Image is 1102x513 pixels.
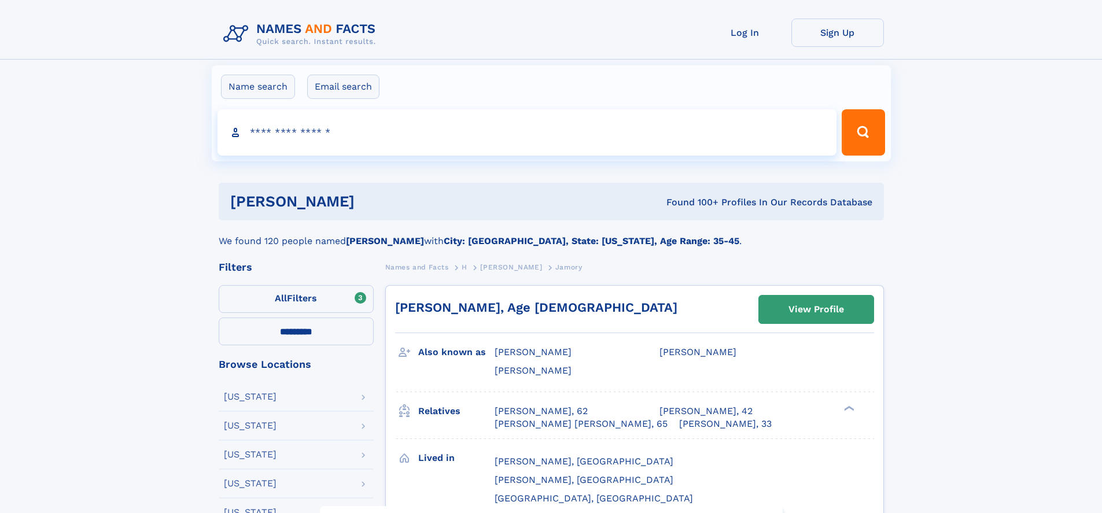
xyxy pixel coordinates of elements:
[385,260,449,274] a: Names and Facts
[418,448,495,468] h3: Lived in
[791,19,884,47] a: Sign Up
[219,262,374,272] div: Filters
[219,359,374,370] div: Browse Locations
[307,75,379,99] label: Email search
[219,19,385,50] img: Logo Names and Facts
[659,405,753,418] a: [PERSON_NAME], 42
[224,479,277,488] div: [US_STATE]
[495,456,673,467] span: [PERSON_NAME], [GEOGRAPHIC_DATA]
[480,263,542,271] span: [PERSON_NAME]
[842,109,884,156] button: Search Button
[444,235,739,246] b: City: [GEOGRAPHIC_DATA], State: [US_STATE], Age Range: 35-45
[224,450,277,459] div: [US_STATE]
[219,220,884,248] div: We found 120 people named with .
[224,421,277,430] div: [US_STATE]
[495,493,693,504] span: [GEOGRAPHIC_DATA], [GEOGRAPHIC_DATA]
[495,474,673,485] span: [PERSON_NAME], [GEOGRAPHIC_DATA]
[659,346,736,357] span: [PERSON_NAME]
[395,300,677,315] a: [PERSON_NAME], Age [DEMOGRAPHIC_DATA]
[759,296,874,323] a: View Profile
[510,196,872,209] div: Found 100+ Profiles In Our Records Database
[219,285,374,313] label: Filters
[788,296,844,323] div: View Profile
[462,260,467,274] a: H
[480,260,542,274] a: [PERSON_NAME]
[679,418,772,430] a: [PERSON_NAME], 33
[418,401,495,421] h3: Relatives
[495,346,572,357] span: [PERSON_NAME]
[462,263,467,271] span: H
[221,75,295,99] label: Name search
[841,404,855,412] div: ❯
[495,405,588,418] a: [PERSON_NAME], 62
[346,235,424,246] b: [PERSON_NAME]
[218,109,837,156] input: search input
[418,342,495,362] h3: Also known as
[275,293,287,304] span: All
[230,194,511,209] h1: [PERSON_NAME]
[495,418,668,430] a: [PERSON_NAME] [PERSON_NAME], 65
[224,392,277,401] div: [US_STATE]
[555,263,583,271] span: Jamory
[699,19,791,47] a: Log In
[495,365,572,376] span: [PERSON_NAME]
